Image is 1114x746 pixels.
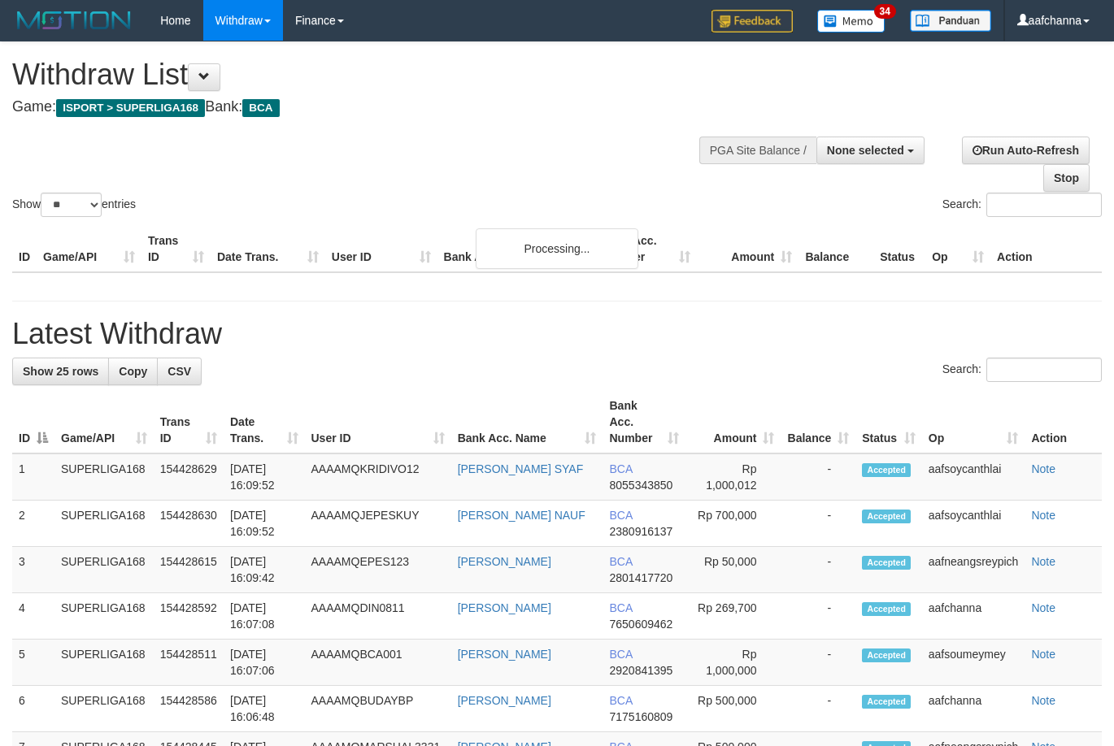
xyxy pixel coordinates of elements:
th: Date Trans. [211,226,325,272]
div: Processing... [476,228,638,269]
td: SUPERLIGA168 [54,547,154,593]
a: Note [1031,555,1055,568]
td: 154428615 [154,547,224,593]
a: Note [1031,648,1055,661]
label: Show entries [12,193,136,217]
td: - [781,547,855,593]
span: BCA [609,694,632,707]
th: Bank Acc. Number: activate to sort column ascending [603,391,685,453]
span: None selected [827,144,904,157]
th: ID: activate to sort column descending [12,391,54,453]
td: aafneangsreypich [922,547,1025,593]
h4: Game: Bank: [12,99,726,115]
th: Trans ID: activate to sort column ascending [154,391,224,453]
td: [DATE] 16:07:08 [224,593,305,640]
th: Op [925,226,990,272]
div: PGA Site Balance / [699,137,816,164]
th: Amount [697,226,799,272]
th: Action [1025,391,1102,453]
label: Search: [942,358,1102,382]
th: Amount: activate to sort column ascending [685,391,781,453]
th: Status [873,226,925,272]
th: Balance: activate to sort column ascending [781,391,855,453]
img: panduan.png [910,10,991,32]
td: [DATE] 16:09:52 [224,453,305,501]
a: [PERSON_NAME] [458,648,551,661]
span: BCA [609,601,632,614]
span: Show 25 rows [23,365,98,378]
td: 5 [12,640,54,686]
td: AAAAMQDIN0811 [305,593,451,640]
td: 154428629 [154,453,224,501]
span: Accepted [862,510,911,523]
th: Trans ID [141,226,211,272]
span: Copy [119,365,147,378]
span: Accepted [862,602,911,616]
a: Copy [108,358,158,385]
td: [DATE] 16:06:48 [224,686,305,732]
a: Note [1031,694,1055,707]
a: [PERSON_NAME] NAUF [458,509,585,522]
td: 154428630 [154,501,224,547]
a: [PERSON_NAME] [458,555,551,568]
span: Copy 2801417720 to clipboard [609,571,672,584]
td: SUPERLIGA168 [54,593,154,640]
span: BCA [609,462,632,475]
td: aafsoumeymey [922,640,1025,686]
a: Note [1031,462,1055,475]
td: - [781,593,855,640]
h1: Latest Withdraw [12,318,1102,350]
a: [PERSON_NAME] [458,694,551,707]
td: 6 [12,686,54,732]
a: CSV [157,358,202,385]
span: Copy 8055343850 to clipboard [609,479,672,492]
th: User ID: activate to sort column ascending [305,391,451,453]
th: Status: activate to sort column ascending [855,391,922,453]
label: Search: [942,193,1102,217]
span: BCA [609,555,632,568]
span: Accepted [862,648,911,662]
td: 4 [12,593,54,640]
span: Copy 7650609462 to clipboard [609,618,672,631]
th: Bank Acc. Name: activate to sort column ascending [451,391,603,453]
span: Accepted [862,463,911,477]
a: Note [1031,509,1055,522]
td: aafsoycanthlai [922,501,1025,547]
td: aafchanna [922,686,1025,732]
td: - [781,640,855,686]
td: SUPERLIGA168 [54,640,154,686]
td: 154428511 [154,640,224,686]
th: Bank Acc. Name [437,226,596,272]
a: [PERSON_NAME] SYAF [458,462,584,475]
td: AAAAMQEPES123 [305,547,451,593]
span: 34 [874,4,896,19]
th: Game/API: activate to sort column ascending [54,391,154,453]
a: Show 25 rows [12,358,109,385]
a: Stop [1043,164,1090,192]
td: Rp 700,000 [685,501,781,547]
td: aafsoycanthlai [922,453,1025,501]
th: Action [990,226,1102,272]
img: Feedback.jpg [711,10,793,33]
td: 2 [12,501,54,547]
td: 154428592 [154,593,224,640]
td: Rp 269,700 [685,593,781,640]
td: 1 [12,453,54,501]
td: SUPERLIGA168 [54,686,154,732]
td: [DATE] 16:09:42 [224,547,305,593]
td: [DATE] 16:07:06 [224,640,305,686]
a: Note [1031,601,1055,614]
th: Bank Acc. Number [595,226,697,272]
td: SUPERLIGA168 [54,501,154,547]
th: Balance [799,226,873,272]
td: Rp 1,000,012 [685,453,781,501]
span: BCA [242,99,279,117]
th: Game/API [37,226,141,272]
span: CSV [168,365,191,378]
td: 3 [12,547,54,593]
th: User ID [325,226,437,272]
td: Rp 500,000 [685,686,781,732]
span: Copy 7175160809 to clipboard [609,710,672,723]
img: Button%20Memo.svg [817,10,886,33]
td: - [781,501,855,547]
